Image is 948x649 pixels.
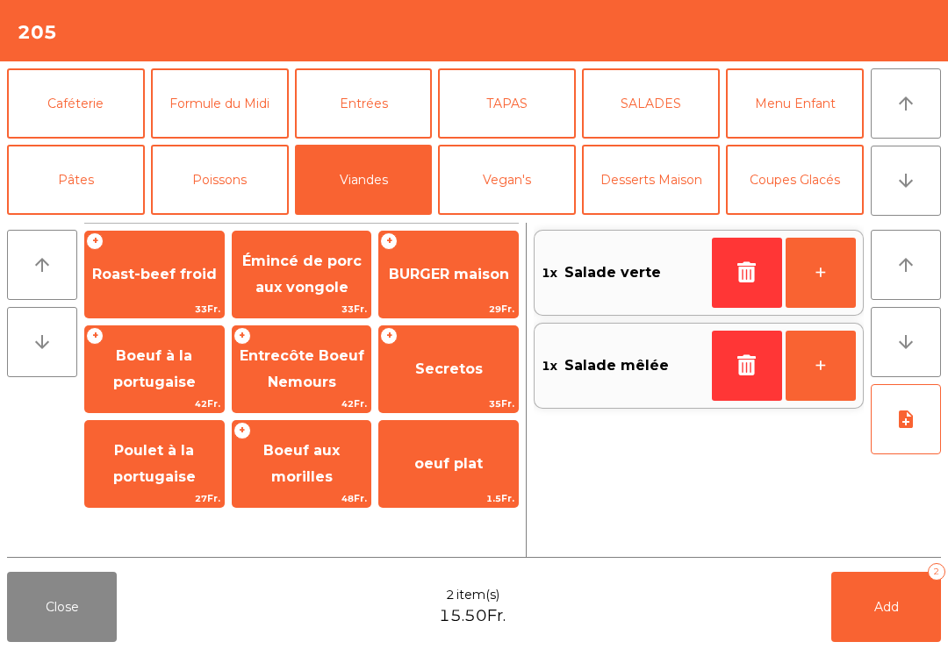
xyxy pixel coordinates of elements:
[18,19,57,46] h4: 205
[726,145,864,215] button: Coupes Glacés
[233,396,371,412] span: 42Fr.
[86,232,104,250] span: +
[895,332,916,353] i: arrow_downward
[564,260,661,286] span: Salade verte
[92,266,217,282] span: Roast-beef froid
[233,327,251,345] span: +
[151,145,289,215] button: Poissons
[871,307,941,377] button: arrow_downward
[871,68,941,139] button: arrow_upward
[7,230,77,300] button: arrow_upward
[263,442,340,485] span: Boeuf aux morilles
[242,253,362,296] span: Émincé de porc aux vongole
[85,490,224,507] span: 27Fr.
[113,442,196,485] span: Poulet à la portugaise
[542,260,557,286] span: 1x
[380,327,398,345] span: +
[786,238,856,308] button: +
[438,145,576,215] button: Vegan's
[85,396,224,412] span: 42Fr.
[85,301,224,317] span: 33Fr.
[295,145,433,215] button: Viandes
[7,145,145,215] button: Pâtes
[32,332,53,353] i: arrow_downward
[831,572,941,642] button: Add2
[786,331,856,401] button: +
[379,396,518,412] span: 35Fr.
[871,384,941,454] button: note_add
[233,301,371,317] span: 33Fr.
[895,93,916,114] i: arrow_upward
[871,230,941,300] button: arrow_upward
[233,422,251,439] span: +
[446,586,455,604] span: 2
[582,145,720,215] button: Desserts Maison
[414,455,483,472] span: oeuf plat
[438,68,576,139] button: TAPAS
[379,490,518,507] span: 1.5Fr.
[439,604,506,628] span: 15.50Fr.
[895,409,916,430] i: note_add
[726,68,864,139] button: Menu Enfant
[380,232,398,250] span: +
[379,301,518,317] span: 29Fr.
[564,353,669,379] span: Salade mêlée
[32,254,53,275] i: arrow_upward
[895,254,916,275] i: arrow_upward
[542,353,557,379] span: 1x
[7,68,145,139] button: Caféterie
[151,68,289,139] button: Formule du Midi
[895,170,916,191] i: arrow_downward
[7,572,117,642] button: Close
[871,146,941,216] button: arrow_downward
[233,490,371,507] span: 48Fr.
[415,360,483,377] span: Secretos
[456,586,499,604] span: item(s)
[582,68,720,139] button: SALADES
[7,307,77,377] button: arrow_downward
[928,563,945,581] div: 2
[295,68,433,139] button: Entrées
[86,327,104,345] span: +
[240,347,364,390] span: Entrecôte Boeuf Nemours
[874,599,899,615] span: Add
[113,347,196,390] span: Boeuf à la portugaise
[389,266,509,282] span: BURGER maison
